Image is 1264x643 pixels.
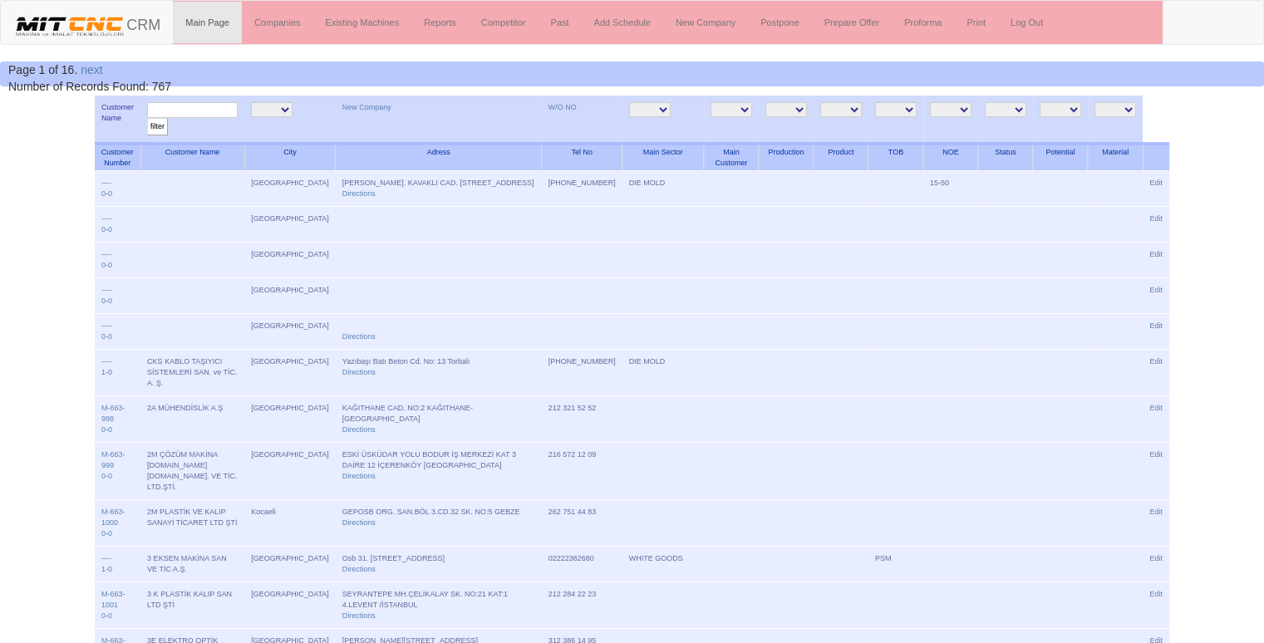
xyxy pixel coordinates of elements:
td: DIE MOLD [622,171,704,207]
a: 0 [101,297,106,305]
a: 0 [101,425,106,434]
a: ---- [101,321,111,330]
a: 0 [101,189,106,198]
td: KAĞITHANE CAD. NO:2 KAĞITHANE-[GEOGRAPHIC_DATA] [336,396,542,443]
td: [PHONE_NUMBER] [542,350,622,396]
a: 0 [101,332,106,341]
a: Directions [342,189,376,198]
td: 2M ÇÖZÜM MAKİNA [DOMAIN_NAME] [DOMAIN_NAME]. VE TİC. LTD.ŞTİ. [140,443,244,500]
th: Material [1088,144,1144,171]
td: [GEOGRAPHIC_DATA] [244,396,336,443]
a: 0 [108,261,112,269]
a: Companies [242,2,313,43]
img: header.png [13,13,126,38]
a: Proforma [892,2,954,43]
a: New Company [342,103,391,111]
td: Kocaeli [244,500,336,547]
a: CRM [1,1,173,42]
th: Production [759,144,814,171]
td: 262 751 44 83 [542,500,622,547]
td: SEYRANTEPE MH.ÇELİKALAY SK. NO:21 KAT:1 4.LEVENT /İSTANBUL [336,582,542,629]
a: Prepare Offer [812,2,892,43]
a: M-663-998 [101,404,125,423]
a: 0 [108,611,112,620]
td: 212 284 22 23 [542,582,622,629]
td: - [95,350,140,396]
td: DIE MOLD [622,350,704,396]
td: 212 321 52 52 [542,396,622,443]
th: NOE [923,144,978,171]
a: ---- [101,357,111,366]
td: 15-50 [923,171,978,207]
a: Postpone [748,2,811,43]
a: 1 [101,565,106,573]
td: [GEOGRAPHIC_DATA] [244,278,336,314]
td: CKS KABLO TAŞIYICI SİSTEMLERİ SAN. ve TİC. A. Ş. [140,350,244,396]
td: 2M PLASTİK VE KALIP SANAYİ TİCARET LTD ŞTİ [140,500,244,547]
a: Edit [1149,404,1163,412]
a: M-663-1000 [101,508,125,527]
a: ---- [101,179,111,187]
a: Edit [1149,250,1163,258]
td: [GEOGRAPHIC_DATA] [244,547,336,582]
a: Edit [1149,590,1163,598]
td: - [95,243,140,278]
td: - [95,278,140,314]
a: 0 [108,332,112,341]
th: City [244,144,336,171]
a: 0 [108,225,112,233]
td: Yazıbaşı Batı Beton Cd. No: 13 Torbalı [336,350,542,396]
td: - [95,396,140,443]
a: New Company [663,2,748,43]
a: Edit [1149,286,1163,294]
a: ---- [101,286,111,294]
th: Potential [1033,144,1088,171]
td: 2A MÜHENDİSLİK A.Ş [140,396,244,443]
td: 3 EKSEN MAKİNA SAN VE TİC A.Ş. [140,547,244,582]
td: WHITE GOODS [622,547,704,582]
td: [PERSON_NAME]. KAVAKLI CAD. [STREET_ADDRESS] [336,171,542,207]
td: [PHONE_NUMBER] [542,171,622,207]
a: M-663-1001 [101,590,125,609]
td: [GEOGRAPHIC_DATA] [244,350,336,396]
th: Main Sector [622,144,704,171]
td: 216 572 12 09 [542,443,622,500]
a: Directions [342,368,376,376]
a: 0 [108,529,112,537]
a: next [81,63,102,76]
span: Page 1 of 16. [8,63,77,76]
td: GEPOSB ORG. SAN.BÖL 3.CD.32 SK. NO:5 GEBZE [336,500,542,547]
a: Directions [342,332,376,341]
td: - [95,314,140,350]
td: ESKİ ÜSKÜDAR YOLU BODUR İŞ MERKEZİ KAT 3 DAİRE 12 İÇERENKÖY [GEOGRAPHIC_DATA] [336,443,542,500]
td: [GEOGRAPHIC_DATA] [244,243,336,278]
a: 0 [108,368,112,376]
th: Status [978,144,1033,171]
a: Print [954,2,998,43]
td: [GEOGRAPHIC_DATA] [244,171,336,207]
a: 1 [101,368,106,376]
th: TOB [868,144,923,171]
a: M-663-999 [101,450,125,469]
a: 0 [101,261,106,269]
a: 0 [108,425,112,434]
a: Directions [342,472,376,480]
th: Tel No [542,144,622,171]
td: 02222362680 [542,547,622,582]
a: Edit [1149,214,1163,223]
a: Edit [1149,450,1163,459]
a: 0 [101,472,106,480]
a: Add Schedule [582,2,664,43]
a: ---- [101,250,111,258]
a: Log Out [998,2,1055,43]
td: - [95,171,140,207]
a: 0 [108,472,112,480]
th: Main Customer [704,144,759,171]
td: Customer Name [95,96,140,145]
a: Directions [342,565,376,573]
td: [GEOGRAPHIC_DATA] [244,582,336,629]
a: Edit [1149,179,1163,187]
a: Edit [1149,357,1163,366]
td: 3 K PLASTİK KALIP SAN LTD ŞTİ [140,582,244,629]
td: - [95,443,140,500]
